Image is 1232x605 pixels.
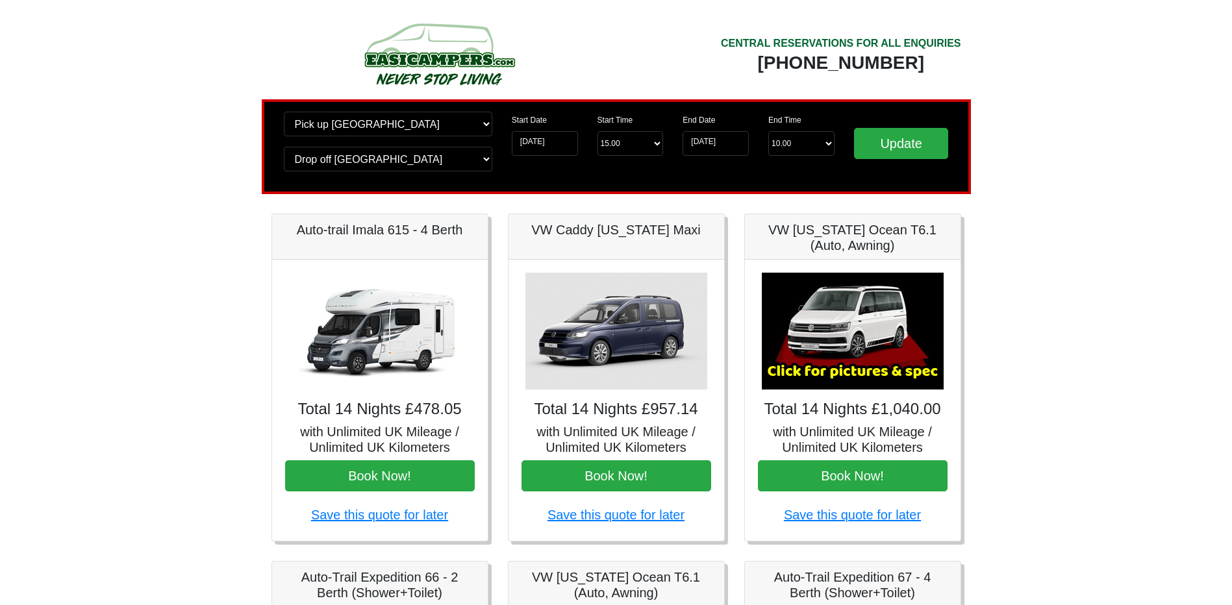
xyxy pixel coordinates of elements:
h5: VW [US_STATE] Ocean T6.1 (Auto, Awning) [522,569,711,600]
h5: with Unlimited UK Mileage / Unlimited UK Kilometers [758,424,948,455]
h5: Auto-trail Imala 615 - 4 Berth [285,222,475,238]
div: [PHONE_NUMBER] [721,51,961,75]
label: End Time [768,114,801,126]
a: Save this quote for later [784,508,921,522]
input: Update [854,128,949,159]
h5: with Unlimited UK Mileage / Unlimited UK Kilometers [285,424,475,455]
label: End Date [683,114,715,126]
img: VW Caddy California Maxi [525,273,707,389]
label: Start Time [597,114,633,126]
button: Book Now! [758,460,948,491]
button: Book Now! [285,460,475,491]
h4: Total 14 Nights £1,040.00 [758,400,948,419]
h5: Auto-Trail Expedition 67 - 4 Berth (Shower+Toilet) [758,569,948,600]
a: Save this quote for later [547,508,685,522]
input: Start Date [512,131,578,156]
img: VW California Ocean T6.1 (Auto, Awning) [762,273,944,389]
h5: with Unlimited UK Mileage / Unlimited UK Kilometers [522,424,711,455]
h4: Total 14 Nights £957.14 [522,400,711,419]
h5: Auto-Trail Expedition 66 - 2 Berth (Shower+Toilet) [285,569,475,600]
button: Book Now! [522,460,711,491]
input: Return Date [683,131,749,156]
img: Auto-trail Imala 615 - 4 Berth [289,273,471,389]
h5: VW [US_STATE] Ocean T6.1 (Auto, Awning) [758,222,948,253]
h5: VW Caddy [US_STATE] Maxi [522,222,711,238]
a: Save this quote for later [311,508,448,522]
div: CENTRAL RESERVATIONS FOR ALL ENQUIRIES [721,36,961,51]
label: Start Date [512,114,547,126]
h4: Total 14 Nights £478.05 [285,400,475,419]
img: campers-checkout-logo.png [316,18,562,90]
